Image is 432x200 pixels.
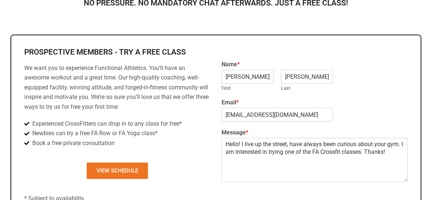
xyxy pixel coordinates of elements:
[222,85,274,92] label: First
[24,48,210,56] h2: Prospective Members - Try a Free Class
[31,129,158,138] span: Newbies can try a free FA Row or FA Yoga class*
[87,163,148,179] a: View Schedule
[31,138,115,148] span: Book a free private consultation
[281,85,333,92] label: Last
[222,61,408,68] label: Name
[222,99,408,107] label: Email
[222,129,408,137] label: Message
[24,63,210,112] p: We want you to experience Functional Athletics. You’ll have an awesome workout and a great time. ...
[97,168,138,174] span: View Schedule
[31,119,182,129] span: Experienced CrossFitters can drop in to any class for free*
